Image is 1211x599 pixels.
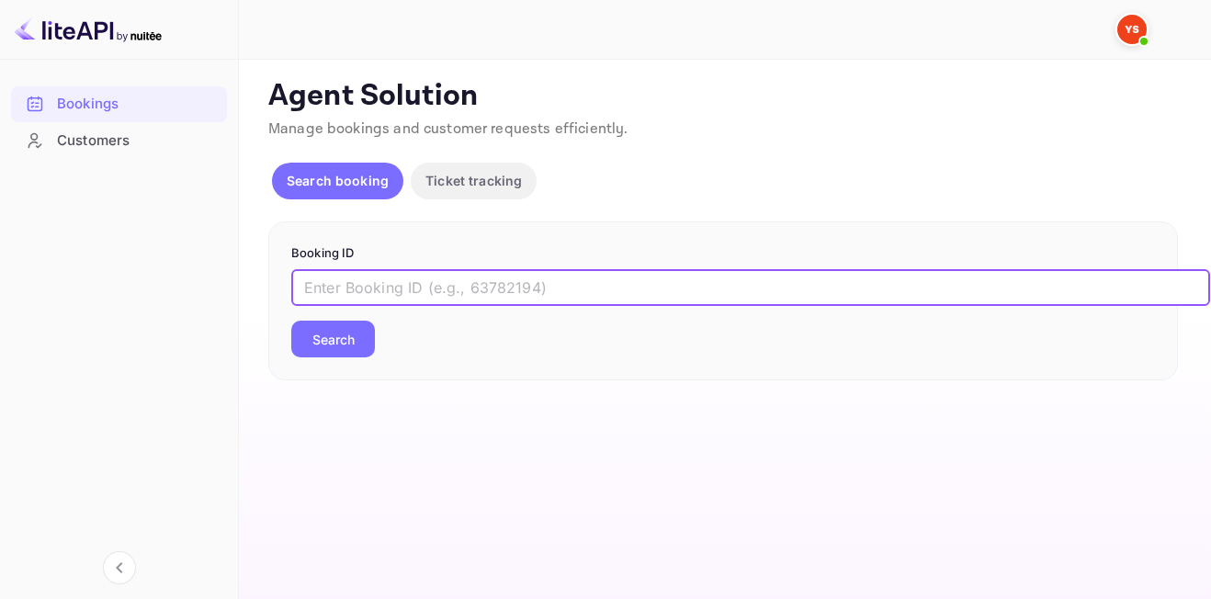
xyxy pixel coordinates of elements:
[268,78,1178,115] p: Agent Solution
[57,94,218,115] div: Bookings
[291,321,375,357] button: Search
[57,130,218,152] div: Customers
[291,244,1155,263] p: Booking ID
[15,15,162,44] img: LiteAPI logo
[1117,15,1147,44] img: Yandex Support
[287,171,389,190] p: Search booking
[268,119,628,139] span: Manage bookings and customer requests efficiently.
[11,86,227,120] a: Bookings
[11,86,227,122] div: Bookings
[425,171,522,190] p: Ticket tracking
[291,269,1210,306] input: Enter Booking ID (e.g., 63782194)
[11,123,227,159] div: Customers
[103,551,136,584] button: Collapse navigation
[11,123,227,157] a: Customers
